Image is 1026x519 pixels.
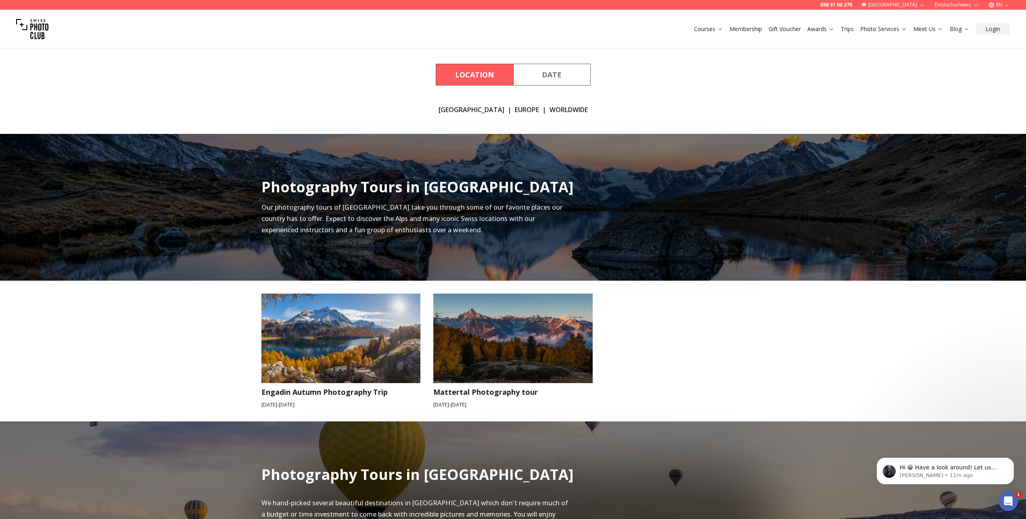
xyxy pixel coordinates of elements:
[550,105,588,115] a: Worldwide
[261,401,421,409] small: [DATE] - [DATE]
[769,25,801,33] a: Gift Voucher
[804,23,838,35] button: Awards
[433,401,593,409] small: [DATE] - [DATE]
[436,64,591,85] div: Course filter
[433,386,593,398] h3: Mattertal Photography tour
[726,23,765,35] button: Membership
[261,386,421,398] h3: Engadin Autumn Photography Trip
[729,25,762,33] a: Membership
[860,25,907,33] a: Photo Services
[838,23,857,35] button: Trips
[439,105,504,115] a: [GEOGRAPHIC_DATA]
[691,23,726,35] button: Courses
[261,203,562,234] span: Our photography tours of [GEOGRAPHIC_DATA] take you through some of our favorite places our count...
[513,64,591,85] button: By Date
[261,467,574,483] h2: Photography Tours in [GEOGRAPHIC_DATA]
[253,289,428,388] img: Engadin Autumn Photography Trip
[976,23,1010,35] button: Login
[436,64,513,85] button: By Location
[425,289,600,388] img: Mattertal Photography tour
[261,179,574,195] h2: Photography Tours in [GEOGRAPHIC_DATA]
[950,25,970,33] a: Blog
[439,105,588,115] div: | |
[261,294,421,409] a: Engadin Autumn Photography TripEngadin Autumn Photography Trip[DATE]-[DATE]
[433,294,593,409] a: Mattertal Photography tourMattertal Photography tour[DATE]-[DATE]
[765,23,804,35] button: Gift Voucher
[841,25,854,33] a: Trips
[910,23,947,35] button: Meet Us
[999,492,1018,511] iframe: Intercom live chat
[694,25,723,33] a: Courses
[820,2,852,8] a: 058 51 00 270
[515,105,539,115] a: Europe
[1015,492,1022,498] span: 1
[865,441,1026,497] iframe: Intercom notifications message
[913,25,943,33] a: Meet Us
[16,13,48,45] img: Swiss photo club
[947,23,973,35] button: Blog
[807,25,834,33] a: Awards
[857,23,910,35] button: Photo Services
